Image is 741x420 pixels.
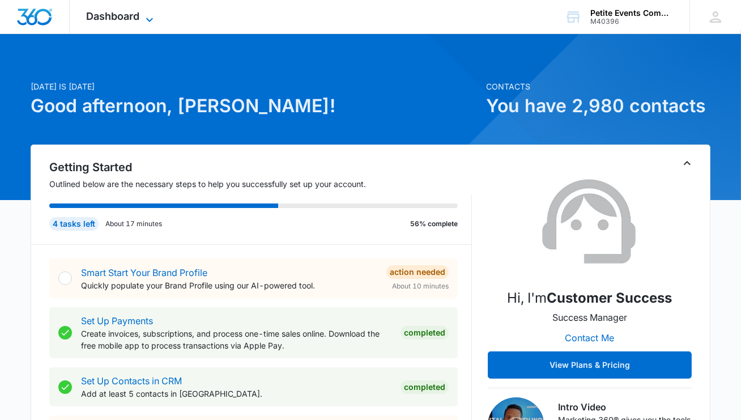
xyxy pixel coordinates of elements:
[31,80,479,92] p: [DATE] is [DATE]
[508,288,672,308] p: Hi, I'm
[392,281,449,291] span: About 10 minutes
[81,388,391,400] p: Add at least 5 contacts in [GEOGRAPHIC_DATA].
[49,217,99,231] div: 4 tasks left
[105,219,162,229] p: About 17 minutes
[87,10,140,22] span: Dashboard
[590,9,673,18] div: account name
[386,265,449,279] div: Action Needed
[31,92,479,120] h1: Good afternoon, [PERSON_NAME]!
[558,400,692,414] h3: Intro Video
[554,324,626,351] button: Contact Me
[81,279,377,291] p: Quickly populate your Brand Profile using our AI-powered tool.
[533,166,646,279] img: Customer Success
[401,380,449,394] div: Completed
[486,92,710,120] h1: You have 2,980 contacts
[547,290,672,306] strong: Customer Success
[49,178,472,190] p: Outlined below are the necessary steps to help you successfully set up your account.
[488,351,692,379] button: View Plans & Pricing
[81,375,182,387] a: Set Up Contacts in CRM
[81,315,153,326] a: Set Up Payments
[552,311,627,324] p: Success Manager
[81,328,391,351] p: Create invoices, subscriptions, and process one-time sales online. Download the free mobile app t...
[410,219,458,229] p: 56% complete
[81,267,207,278] a: Smart Start Your Brand Profile
[590,18,673,26] div: account id
[49,159,472,176] h2: Getting Started
[401,326,449,340] div: Completed
[486,80,710,92] p: Contacts
[680,156,694,170] button: Toggle Collapse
